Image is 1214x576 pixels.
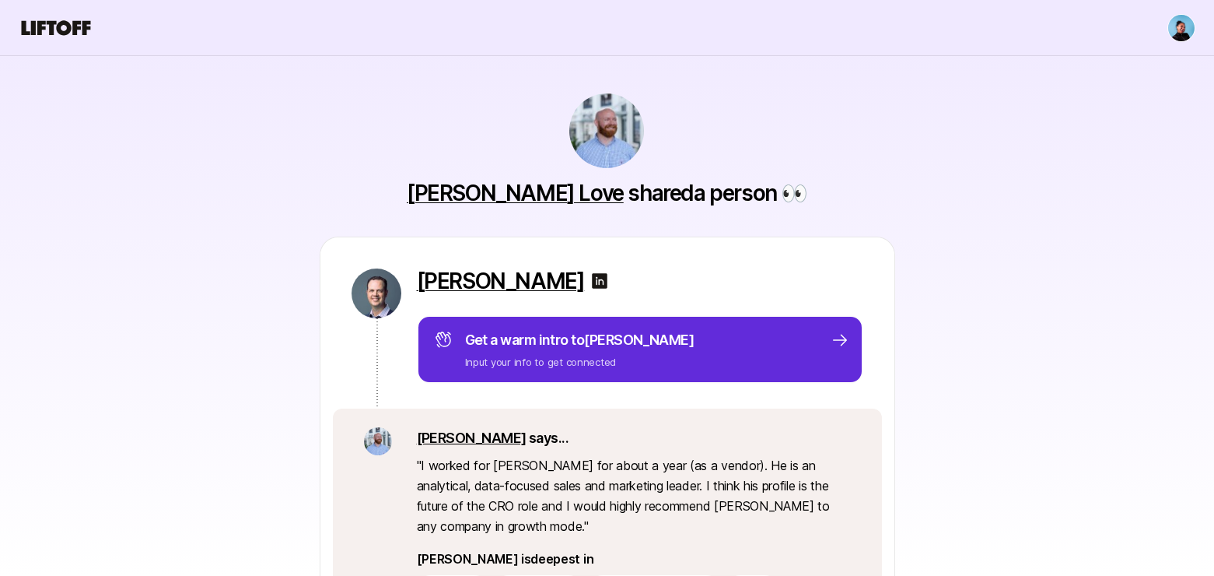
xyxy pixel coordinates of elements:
[465,329,694,351] p: Get a warm intro
[417,549,851,569] p: [PERSON_NAME] is deepest in
[407,180,624,206] a: [PERSON_NAME] Love
[417,430,527,446] a: [PERSON_NAME]
[417,269,585,293] a: [PERSON_NAME]
[417,427,851,449] p: says...
[364,427,392,455] img: b72c8261_0d4d_4a50_aadc_a05c176bc497.jpg
[1167,14,1195,42] button: Janelle Bradley
[352,269,401,318] img: c2cce73c_cf4b_4b36_b39f_f219c48f45f2.jpg
[465,354,694,370] p: Input your info to get connected
[1168,15,1195,41] img: Janelle Bradley
[569,93,644,168] img: b72c8261_0d4d_4a50_aadc_a05c176bc497.jpg
[571,332,694,348] span: to [PERSON_NAME]
[407,181,807,205] p: shared a person 👀
[590,272,609,290] img: linkedin-logo
[417,455,851,536] p: " I worked for [PERSON_NAME] for about a year (as a vendor). He is an analytical, data-focused sa...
